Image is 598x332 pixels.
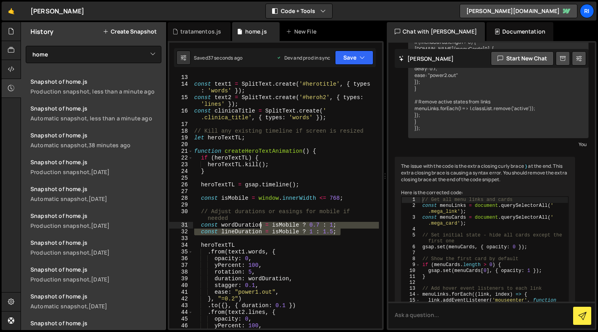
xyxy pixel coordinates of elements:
[169,74,193,81] div: 13
[169,94,193,108] div: 15
[402,256,420,262] div: 8
[169,289,193,296] div: 41
[26,207,166,234] a: Snapshot of home.js Production snapshot,[DATE]
[169,141,193,148] div: 20
[460,4,577,18] a: [PERSON_NAME][DOMAIN_NAME]
[169,155,193,161] div: 22
[266,4,332,18] button: Code + Tools
[169,296,193,302] div: 42
[30,212,161,219] div: Snapshot of home.js
[402,292,420,298] div: 14
[89,195,107,203] div: [DATE]
[580,4,594,18] div: Ri
[91,168,110,176] div: [DATE]
[402,244,420,250] div: 6
[26,100,166,127] a: Snapshot of home.jsAutomatic snapshot, less than a minute ago
[194,54,242,61] div: Saved
[30,141,161,149] div: Automatic snapshot,
[402,215,420,227] div: 3
[30,131,161,139] div: Snapshot of home.js
[335,51,373,65] button: Save
[169,121,193,128] div: 17
[30,6,84,16] div: [PERSON_NAME]
[410,140,587,148] div: You
[30,158,161,166] div: Snapshot of home.js
[30,195,161,203] div: Automatic snapshot,
[169,148,193,155] div: 21
[402,268,420,274] div: 10
[30,276,161,283] div: Production snapshot,
[103,28,157,35] button: Create Snapshot
[169,202,193,208] div: 29
[30,105,161,112] div: Snapshot of home.js
[402,197,420,203] div: 1
[491,51,554,66] button: Start new chat
[169,161,193,168] div: 23
[286,28,319,36] div: New File
[169,188,193,195] div: 27
[245,28,267,36] div: home.js
[169,262,193,269] div: 37
[30,114,161,122] div: Automatic snapshot, less than a minute ago
[169,208,193,222] div: 30
[180,28,221,36] div: tratamentos.js
[30,185,161,193] div: Snapshot of home.js
[169,175,193,182] div: 25
[399,55,454,62] h2: [PERSON_NAME]
[30,266,161,273] div: Snapshot of home.js
[26,180,166,207] a: Snapshot of home.js Automatic snapshot,[DATE]
[169,195,193,202] div: 28
[402,250,420,256] div: 7
[402,280,420,286] div: 12
[26,261,166,288] a: Snapshot of home.js Production snapshot,[DATE]
[169,255,193,262] div: 36
[30,293,161,300] div: Snapshot of home.js
[30,88,161,95] div: Production snapshot, less than a minute ago
[524,164,528,169] code: }
[402,262,420,268] div: 9
[26,127,166,154] a: Snapshot of home.js Automatic snapshot,38 minutes ago
[26,288,166,315] a: Snapshot of home.js Automatic snapshot,[DATE]
[30,27,53,36] h2: History
[169,282,193,289] div: 40
[169,242,193,249] div: 34
[89,141,131,149] div: 38 minutes ago
[486,22,553,41] div: Documentation
[91,222,110,229] div: [DATE]
[169,323,193,329] div: 46
[169,229,193,235] div: 32
[402,203,420,215] div: 2
[2,2,21,21] a: 🤙
[387,22,485,41] div: Chat with [PERSON_NAME]
[169,81,193,94] div: 14
[169,182,193,188] div: 26
[169,222,193,229] div: 31
[402,274,420,280] div: 11
[26,73,166,100] a: Snapshot of home.jsProduction snapshot, less than a minute ago
[169,168,193,175] div: 24
[30,319,161,327] div: Snapshot of home.js
[169,128,193,135] div: 18
[402,227,420,233] div: 4
[169,249,193,255] div: 35
[169,302,193,309] div: 43
[30,302,161,310] div: Automatic snapshot,
[91,249,110,256] div: [DATE]
[208,54,242,61] div: 37 seconds ago
[26,234,166,261] a: Snapshot of home.js Production snapshot,[DATE]
[169,235,193,242] div: 33
[30,239,161,246] div: Snapshot of home.js
[169,108,193,121] div: 16
[26,154,166,180] a: Snapshot of home.js Production snapshot,[DATE]
[30,222,161,229] div: Production snapshot,
[402,286,420,292] div: 13
[169,276,193,282] div: 39
[276,54,330,61] div: Dev and prod in sync
[169,269,193,276] div: 38
[30,249,161,256] div: Production snapshot,
[30,168,161,176] div: Production snapshot,
[402,233,420,244] div: 5
[169,316,193,323] div: 45
[30,78,161,85] div: Snapshot of home.js
[169,135,193,141] div: 19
